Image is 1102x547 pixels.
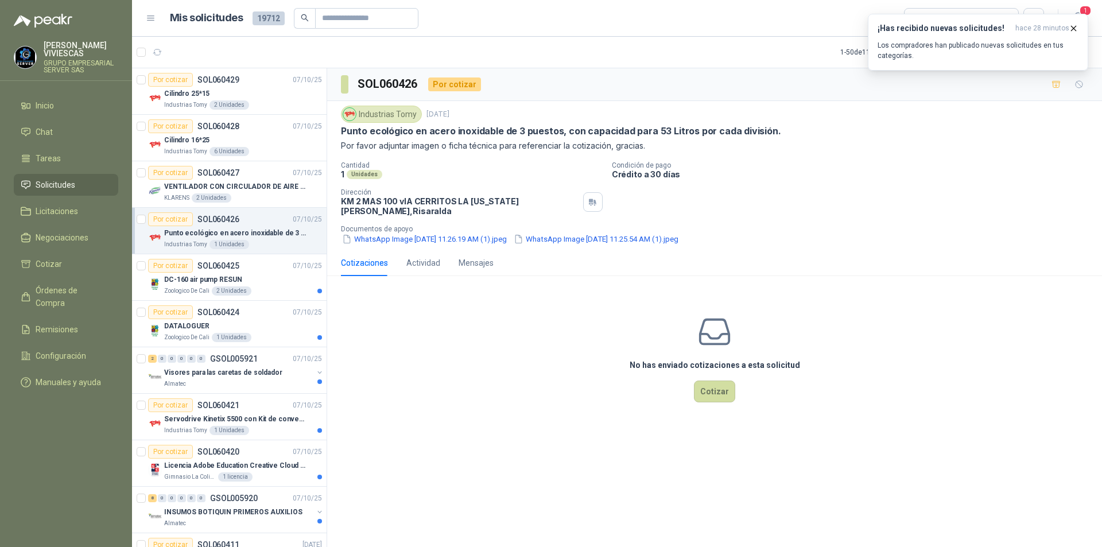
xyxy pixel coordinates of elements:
p: SOL060427 [197,169,239,177]
span: Tareas [36,152,61,165]
span: Cotizar [36,258,62,270]
button: 1 [1068,8,1088,29]
a: Manuales y ayuda [14,371,118,393]
div: Por cotizar [428,77,481,91]
a: Remisiones [14,319,118,340]
span: 1 [1079,5,1092,16]
p: 07/10/25 [293,400,322,411]
p: Industrias Tomy [164,147,207,156]
p: Zoologico De Cali [164,333,209,342]
a: Cotizar [14,253,118,275]
img: Company Logo [343,108,356,121]
h3: SOL060426 [358,75,419,93]
img: Company Logo [148,277,162,291]
button: WhatsApp Image [DATE] 11.26.19 AM (1).jpeg [341,233,508,245]
div: 0 [187,355,196,363]
p: GRUPO EMPRESARIAL SERVER SAS [44,60,118,73]
div: 2 Unidades [192,193,231,203]
a: Inicio [14,95,118,117]
p: [DATE] [426,109,449,120]
p: GSOL005921 [210,355,258,363]
div: 2 [148,355,157,363]
div: Por cotizar [148,119,193,133]
div: Por cotizar [148,259,193,273]
p: VENTILADOR CON CIRCULADOR DE AIRE MULTIPROPOSITO XPOWER DE 14" [164,181,307,192]
p: 07/10/25 [293,168,322,179]
img: Company Logo [148,231,162,245]
a: Órdenes de Compra [14,280,118,314]
div: 0 [168,355,176,363]
div: Unidades [347,170,382,179]
a: Configuración [14,345,118,367]
span: Chat [36,126,53,138]
div: 6 Unidades [209,147,249,156]
p: Gimnasio La Colina [164,472,216,482]
p: Crédito a 30 días [612,169,1097,179]
div: Por cotizar [148,445,193,459]
img: Company Logo [148,138,162,152]
img: Company Logo [14,46,36,68]
div: Por cotizar [148,398,193,412]
span: Inicio [36,99,54,112]
span: Órdenes de Compra [36,284,107,309]
div: 0 [158,355,166,363]
div: 0 [177,494,186,502]
p: Visores para las caretas de soldador [164,367,282,378]
p: SOL060425 [197,262,239,270]
div: 0 [187,494,196,502]
p: 07/10/25 [293,307,322,318]
p: DATALOGUER [164,321,209,332]
p: Servodrive Kinetix 5500 con Kit de conversión y filtro (Ref 41350505) [164,414,307,425]
img: Company Logo [148,417,162,430]
p: Condición de pago [612,161,1097,169]
span: Manuales y ayuda [36,376,101,389]
p: Industrias Tomy [164,426,207,435]
p: KLARENS [164,193,189,203]
div: 1 - 50 de 11710 [840,43,919,61]
a: Por cotizarSOL06042907/10/25 Company LogoCilindro 25*15Industrias Tomy2 Unidades [132,68,327,115]
a: Por cotizarSOL06042507/10/25 Company LogoDC-160 air pump RESUNZoologico De Cali2 Unidades [132,254,327,301]
div: Mensajes [459,257,494,269]
p: Almatec [164,519,186,528]
button: ¡Has recibido nuevas solicitudes!hace 28 minutos Los compradores han publicado nuevas solicitudes... [868,14,1088,71]
a: Solicitudes [14,174,118,196]
a: 8 0 0 0 0 0 GSOL00592007/10/25 Company LogoINSUMOS BOTIQUIN PRIMEROS AUXILIOSAlmatec [148,491,324,528]
p: SOL060429 [197,76,239,84]
div: Cotizaciones [341,257,388,269]
div: 0 [197,494,205,502]
div: Por cotizar [148,305,193,319]
div: Por cotizar [148,73,193,87]
p: DC-160 air pump RESUN [164,274,242,285]
div: 1 Unidades [212,333,251,342]
a: Licitaciones [14,200,118,222]
p: 07/10/25 [293,261,322,271]
img: Company Logo [148,91,162,105]
div: 2 Unidades [212,286,251,296]
div: 0 [158,494,166,502]
p: Almatec [164,379,186,389]
p: SOL060421 [197,401,239,409]
p: Por favor adjuntar imagen o ficha técnica para referenciar la cotización, gracias. [341,139,1088,152]
p: Punto ecológico en acero inoxidable de 3 puestos, con capacidad para 53 Litros por cada división. [341,125,781,137]
div: 1 licencia [218,472,253,482]
img: Company Logo [148,510,162,523]
span: Licitaciones [36,205,78,218]
a: Por cotizarSOL06042107/10/25 Company LogoServodrive Kinetix 5500 con Kit de conversión y filtro (... [132,394,327,440]
span: Remisiones [36,323,78,336]
h3: No has enviado cotizaciones a esta solicitud [630,359,800,371]
p: Cantidad [341,161,603,169]
a: 2 0 0 0 0 0 GSOL00592107/10/25 Company LogoVisores para las caretas de soldadorAlmatec [148,352,324,389]
div: 2 Unidades [209,100,249,110]
span: search [301,14,309,22]
p: Industrias Tomy [164,240,207,249]
p: Cilindro 25*15 [164,88,209,99]
div: Actividad [406,257,440,269]
div: Industrias Tomy [341,106,422,123]
a: Por cotizarSOL06042007/10/25 Company LogoLicencia Adobe Education Creative Cloud for enterprise l... [132,440,327,487]
img: Company Logo [148,324,162,337]
p: GSOL005920 [210,494,258,502]
a: Chat [14,121,118,143]
a: Por cotizarSOL06042407/10/25 Company LogoDATALOGUERZoologico De Cali1 Unidades [132,301,327,347]
p: INSUMOS BOTIQUIN PRIMEROS AUXILIOS [164,507,302,518]
button: WhatsApp Image [DATE] 11.25.54 AM (1).jpeg [513,233,680,245]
